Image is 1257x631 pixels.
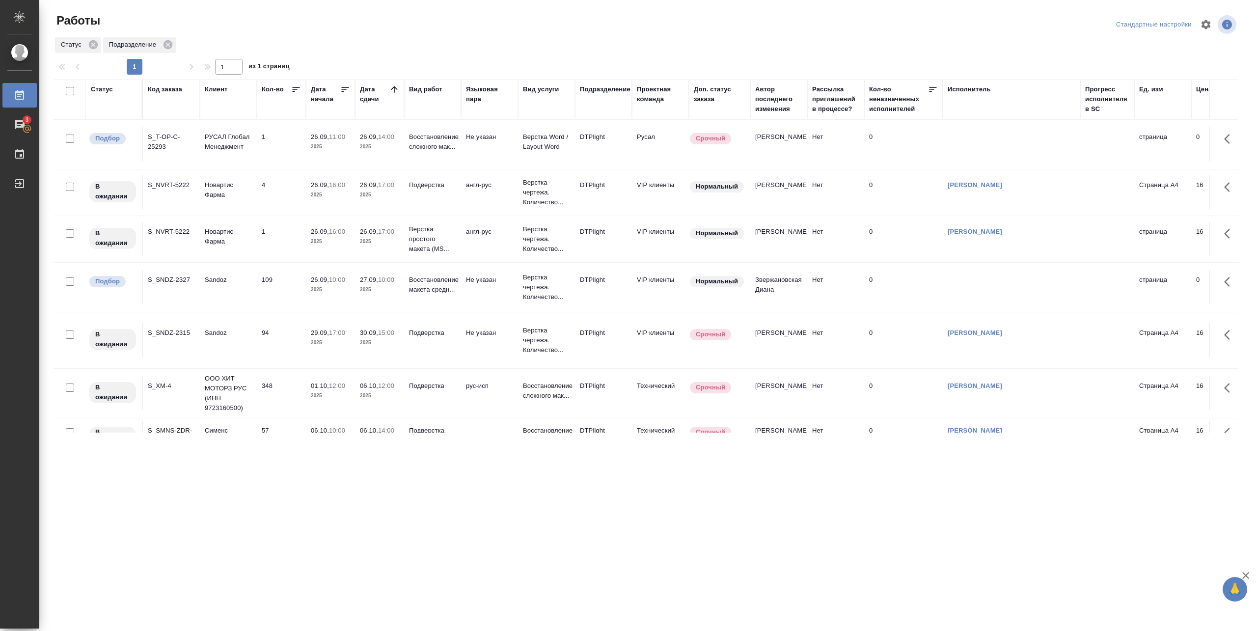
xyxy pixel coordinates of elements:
div: Рассылка приглашений в процессе? [812,84,859,114]
p: 12:00 [329,382,345,389]
div: Доп. статус заказа [694,84,745,104]
p: 27.09, [360,276,378,283]
div: Автор последнего изменения [755,84,802,114]
a: [PERSON_NAME] [948,228,1002,235]
td: англ-рус [461,175,518,210]
p: Подверстка [409,180,456,190]
p: Sandoz [205,275,252,285]
td: 1 [257,127,306,162]
p: Новартис Фарма [205,227,252,247]
td: DTPlight [575,376,632,411]
p: Подразделение [109,40,160,50]
p: Новартис Фарма [205,180,252,200]
td: Нет [807,270,864,304]
p: Подверстка [409,328,456,338]
p: Подверстка [409,381,456,391]
p: 2025 [360,338,399,348]
p: 14:00 [378,133,394,140]
p: 2025 [311,285,350,295]
td: Нет [807,127,864,162]
td: [PERSON_NAME] [750,127,807,162]
p: 12:00 [378,382,394,389]
p: Подбор [95,276,120,286]
p: Нормальный [696,276,738,286]
td: Технический [632,421,689,455]
td: Технический [632,376,689,411]
p: 30.09, [360,329,378,336]
p: 2025 [360,285,399,295]
td: VIP клиенты [632,222,689,256]
td: Не указан [461,323,518,357]
p: 15:00 [378,329,394,336]
td: Страница А4 [1134,421,1191,455]
td: Не указан [461,127,518,162]
p: Sandoz [205,328,252,338]
td: 16 [1191,222,1240,256]
p: Восстановление сложного мак... [409,132,456,152]
p: ООО ХИТ МОТОРЗ РУС (ИНН 9723160500) [205,374,252,413]
p: Верстка простого макета (MS... [409,224,456,254]
p: В ожидании [95,383,130,402]
p: 17:00 [378,181,394,189]
p: В ожидании [95,329,130,349]
div: Исполнитель [948,84,991,94]
td: 1 [257,222,306,256]
div: Прогресс исполнителя в SC [1085,84,1129,114]
a: 3 [2,112,37,137]
td: 0 [864,127,943,162]
div: Вид работ [409,84,442,94]
td: англ-рус [461,222,518,256]
td: 0 [864,175,943,210]
td: Звержановская Диана [750,270,807,304]
div: Код заказа [148,84,182,94]
div: Исполнитель назначен, приступать к работе пока рано [88,180,137,203]
p: 2025 [360,190,399,200]
div: Исполнитель назначен, приступать к работе пока рано [88,328,137,351]
button: Здесь прячутся важные кнопки [1218,376,1242,400]
p: 01.10, [311,382,329,389]
div: Статус [91,84,113,94]
button: Здесь прячутся важные кнопки [1218,323,1242,347]
div: Проектная команда [637,84,684,104]
p: Срочный [696,329,725,339]
p: РУСАЛ Глобал Менеджмент [205,132,252,152]
button: Здесь прячутся важные кнопки [1218,270,1242,294]
td: 16 [1191,421,1240,455]
p: 29.09, [311,329,329,336]
td: Страница А4 [1134,175,1191,210]
td: [PERSON_NAME] [750,323,807,357]
div: Подразделение [580,84,630,94]
div: S_NVRT-5222 [148,227,195,237]
p: 10:00 [329,427,345,434]
td: Нет [807,421,864,455]
p: 26.09, [360,228,378,235]
a: [PERSON_NAME] [948,329,1002,336]
div: Кол-во [262,84,284,94]
td: DTPlight [575,175,632,210]
p: 17:00 [329,329,345,336]
p: В ожидании [95,228,130,248]
p: Восстановление макета средн... [523,426,570,445]
p: 26.09, [311,276,329,283]
span: Настроить таблицу [1194,13,1218,36]
div: Исполнитель назначен, приступать к работе пока рано [88,227,137,250]
div: Вид услуги [523,84,559,94]
p: 2025 [311,190,350,200]
div: Языковая пара [466,84,513,104]
p: Восстановление сложного мак... [523,381,570,401]
td: VIP клиенты [632,270,689,304]
p: Статус [61,40,85,50]
a: [PERSON_NAME] [948,427,1002,434]
td: 0 [864,270,943,304]
button: Здесь прячутся важные кнопки [1218,127,1242,151]
td: Страница А4 [1134,376,1191,411]
p: 2025 [311,391,350,401]
p: Сименс Здравоохранение [205,426,252,445]
div: Можно подбирать исполнителей [88,132,137,145]
span: 3 [19,115,34,125]
span: Посмотреть информацию [1218,15,1238,34]
td: 0 [864,222,943,256]
p: 2025 [311,142,350,152]
p: 2025 [311,237,350,247]
td: 16 [1191,323,1240,357]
